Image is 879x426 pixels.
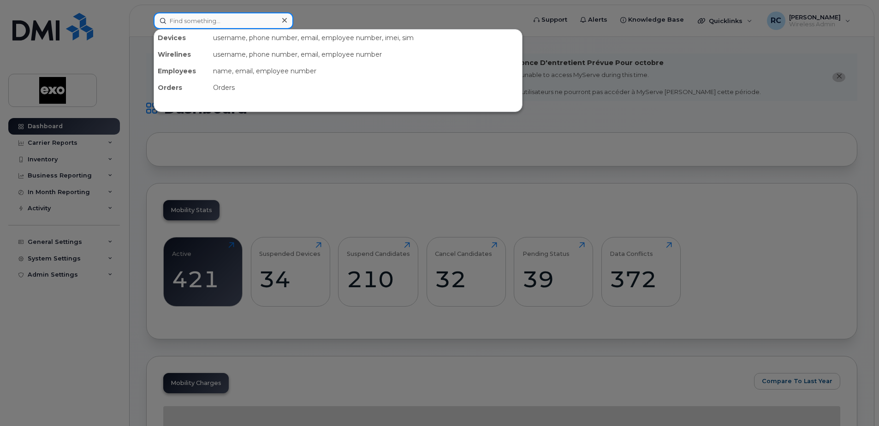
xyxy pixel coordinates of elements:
[154,63,209,79] div: Employees
[154,79,209,96] div: Orders
[209,63,522,79] div: name, email, employee number
[154,30,209,46] div: Devices
[209,46,522,63] div: username, phone number, email, employee number
[209,79,522,96] div: Orders
[154,46,209,63] div: Wirelines
[209,30,522,46] div: username, phone number, email, employee number, imei, sim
